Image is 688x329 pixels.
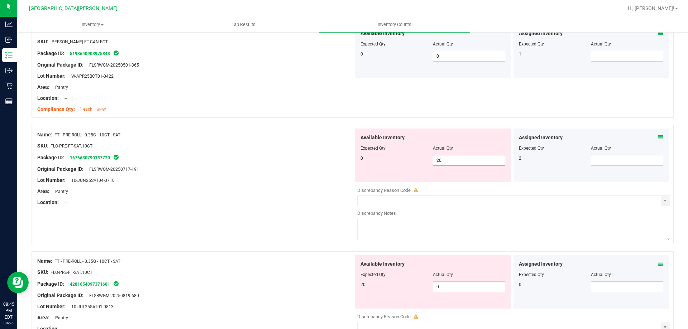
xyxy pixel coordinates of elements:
[591,145,663,151] div: Actual Qty
[519,41,591,47] div: Expected Qty
[68,74,114,79] span: W-APR25BCT01-0422
[29,5,118,11] span: [GEOGRAPHIC_DATA][PERSON_NAME]
[37,188,49,194] span: Area:
[52,189,68,194] span: Pantry
[80,107,92,112] span: 1 each
[54,28,135,33] span: FT - CANNABIS FLOWER - 3.5G - BCT - IND
[519,30,563,37] span: Assigned Inventory
[357,188,411,193] span: Discrepancy Reason Code
[357,210,670,217] div: Discrepancy Notes
[368,21,421,28] span: Inventory Counts
[86,63,139,68] span: FLSRWGM-20250501-365
[5,21,13,28] inline-svg: Analytics
[661,196,670,206] span: select
[97,108,105,111] span: [DATE]
[51,270,92,275] span: FLO-PRE-FT-SAT.10CT
[37,258,52,264] span: Name:
[168,17,319,32] a: Lab Results
[37,281,64,287] span: Package ID:
[519,271,591,278] div: Expected Qty
[360,42,386,47] span: Expected Qty
[113,154,119,161] span: In Sync
[360,282,365,287] span: 20
[357,314,411,319] span: Discrepancy Reason Code
[360,52,363,57] span: 0
[519,134,563,141] span: Assigned Inventory
[54,132,120,137] span: FT - PRE-ROLL - 0.35G - 10CT - SAT
[3,301,14,320] p: 08:45 PM EDT
[360,260,405,268] span: Available Inventory
[628,5,674,11] span: Hi, [PERSON_NAME]!
[37,315,49,320] span: Area:
[18,21,168,28] span: Inventory
[360,156,363,161] span: 0
[360,134,405,141] span: Available Inventory
[433,155,505,165] input: 20
[37,73,66,79] span: Lot Number:
[70,51,110,56] a: 5193640903975843
[70,282,110,287] a: 4281654097371681
[51,144,92,149] span: FLO-PRE-FT-SAT.10CT
[5,52,13,59] inline-svg: Inventory
[37,143,48,149] span: SKU:
[37,84,49,90] span: Area:
[360,146,386,151] span: Expected Qty
[17,17,168,32] a: Inventory
[68,304,114,309] span: 10-JUL25SAT01-0813
[433,51,505,61] input: 0
[5,36,13,43] inline-svg: Inbound
[37,292,83,298] span: Original Package ID:
[61,96,67,101] span: --
[433,146,453,151] span: Actual Qty
[5,67,13,74] inline-svg: Outbound
[433,282,505,292] input: 0
[86,293,139,298] span: FLSRWGM-20250819-680
[37,62,83,68] span: Original Package ID:
[113,280,119,287] span: In Sync
[52,85,68,90] span: Pantry
[37,95,59,101] span: Location:
[37,199,59,205] span: Location:
[5,82,13,89] inline-svg: Retail
[37,39,48,44] span: SKU:
[319,17,470,32] a: Inventory Counts
[37,269,48,275] span: SKU:
[519,281,591,288] div: 0
[519,260,563,268] span: Assigned Inventory
[5,98,13,105] inline-svg: Reports
[37,50,64,56] span: Package ID:
[222,21,265,28] span: Lab Results
[70,155,110,160] a: 1676680790137720
[3,320,14,326] p: 08/26
[113,49,119,57] span: In Sync
[519,145,591,151] div: Expected Qty
[7,272,29,293] iframe: Resource center
[591,271,663,278] div: Actual Qty
[519,51,591,57] div: 1
[37,28,52,33] span: Name:
[360,272,386,277] span: Expected Qty
[433,42,453,47] span: Actual Qty
[54,259,120,264] span: FT - PRE-ROLL - 0.35G - 10CT - SAT
[51,39,108,44] span: [PERSON_NAME]-FT-CAN-BCT
[37,132,52,137] span: Name:
[360,30,405,37] span: Available Inventory
[37,304,66,309] span: Lot Number:
[37,177,66,183] span: Lot Number:
[37,166,83,172] span: Original Package ID:
[86,167,139,172] span: FLSRWGM-20250717-191
[433,272,453,277] span: Actual Qty
[68,178,115,183] span: 10-JUN25SAT04-0710
[61,200,67,205] span: --
[37,106,75,112] span: Compliance Qty:
[591,41,663,47] div: Actual Qty
[37,155,64,160] span: Package ID:
[519,155,591,161] div: 2
[52,315,68,320] span: Pantry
